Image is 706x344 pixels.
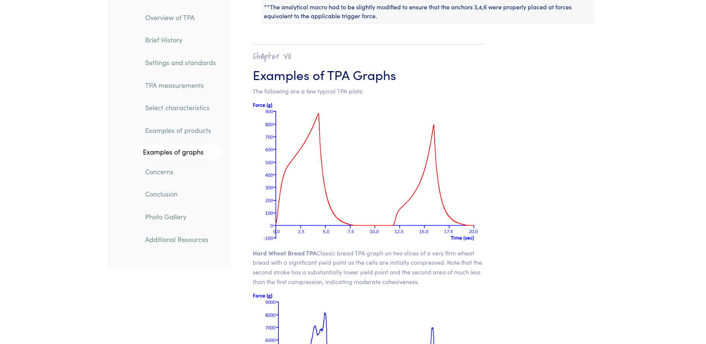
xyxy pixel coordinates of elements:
[253,65,485,83] h3: Examples of TPA Graphs
[139,186,222,203] a: Conclusion
[253,249,316,257] span: Hard Wheat Bread TPA
[139,208,222,225] a: Photo Gallery
[139,54,222,71] a: Settings and standards
[139,32,222,49] a: Brief History
[139,163,222,180] a: Concerns
[135,144,222,159] a: Examples of graphs
[253,86,485,96] p: The following are a few typical TPA plots:
[253,248,485,286] p: Classic bread TPA graph on two slices of a very firm wheat bread with a significant yield point a...
[139,9,222,26] a: Overview of TPA
[253,102,485,241] img: graph of hard wheat bread under compression
[253,51,485,62] h2: Chapter VII
[139,231,222,248] a: Additional Resources
[139,122,222,139] a: Examples of products
[139,77,222,94] a: TPA measurements
[139,99,222,117] a: Select characteristics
